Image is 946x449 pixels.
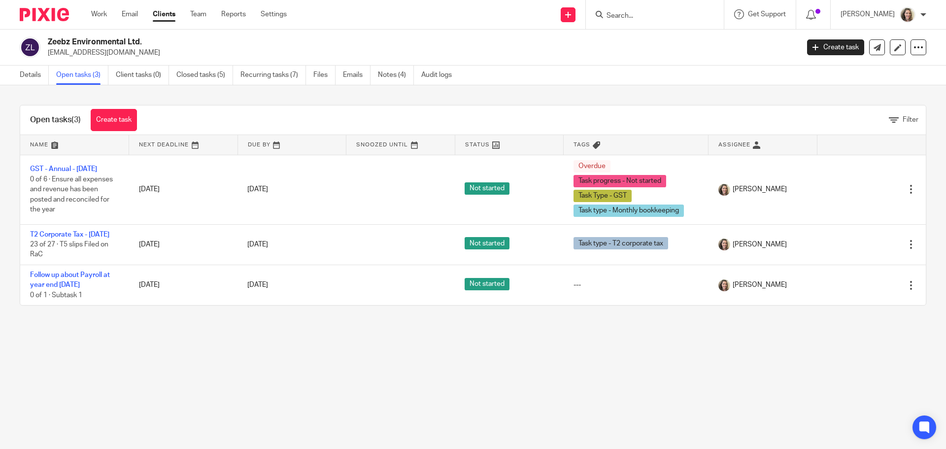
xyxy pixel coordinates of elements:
a: Follow up about Payroll at year end [DATE] [30,272,110,288]
a: Create task [91,109,137,131]
td: [DATE] [129,265,238,305]
img: Pixie [20,8,69,21]
a: Audit logs [421,66,459,85]
a: Settings [261,9,287,19]
a: Create task [807,39,864,55]
a: Clients [153,9,175,19]
img: IMG_7896.JPG [718,239,730,250]
img: svg%3E [20,37,40,58]
span: Tags [574,142,590,147]
a: Team [190,9,206,19]
img: IMG_7896.JPG [718,279,730,291]
a: Details [20,66,49,85]
span: [DATE] [247,186,268,193]
input: Search [606,12,694,21]
span: Snoozed Until [356,142,408,147]
a: Work [91,9,107,19]
span: Not started [465,237,509,249]
a: GST - Annual - [DATE] [30,166,97,173]
td: [DATE] [129,155,238,224]
span: [DATE] [247,282,268,289]
a: Closed tasks (5) [176,66,233,85]
span: Status [465,142,490,147]
a: T2 Corporate Tax - [DATE] [30,231,109,238]
span: Not started [465,182,509,195]
span: Not started [465,278,509,290]
span: Task progress - Not started [574,175,666,187]
img: IMG_7896.JPG [900,7,915,23]
span: Get Support [748,11,786,18]
a: Client tasks (0) [116,66,169,85]
span: [PERSON_NAME] [733,240,787,249]
td: [DATE] [129,224,238,265]
a: Notes (4) [378,66,414,85]
span: Overdue [574,160,610,173]
div: --- [574,280,699,290]
h1: Open tasks [30,115,81,125]
span: Task type - T2 corporate tax [574,237,668,249]
a: Recurring tasks (7) [240,66,306,85]
span: 0 of 6 · Ensure all expenses and revenue has been posted and reconciled for the year [30,176,113,213]
span: Filter [903,116,918,123]
span: [PERSON_NAME] [733,184,787,194]
a: Open tasks (3) [56,66,108,85]
span: 0 of 1 · Subtask 1 [30,292,82,299]
span: 23 of 27 · T5 slips Filed on RaC [30,241,108,258]
a: Email [122,9,138,19]
span: [DATE] [247,241,268,248]
a: Emails [343,66,371,85]
span: Task Type - GST [574,190,632,202]
span: Task type - Monthly bookkeeping [574,205,684,217]
img: IMG_7896.JPG [718,184,730,196]
a: Reports [221,9,246,19]
h2: Zeebz Environmental Ltd. [48,37,643,47]
p: [EMAIL_ADDRESS][DOMAIN_NAME] [48,48,792,58]
a: Files [313,66,336,85]
p: [PERSON_NAME] [841,9,895,19]
span: (3) [71,116,81,124]
span: [PERSON_NAME] [733,280,787,290]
